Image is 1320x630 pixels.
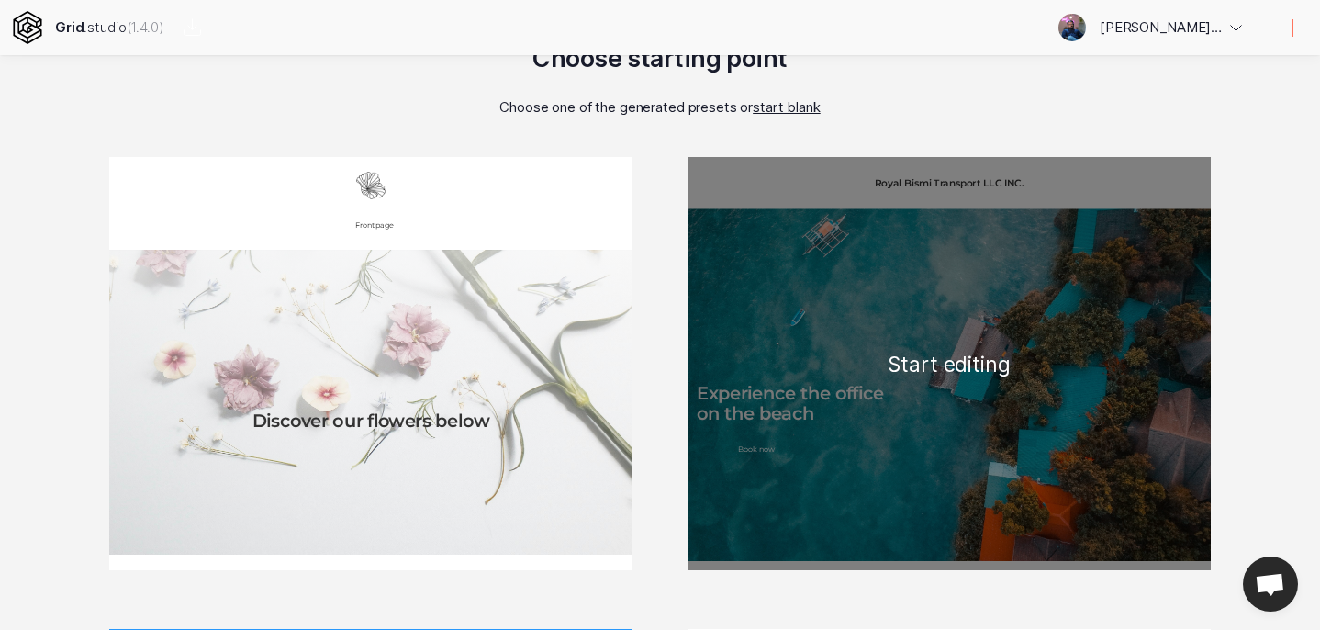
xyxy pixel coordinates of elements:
h2: Choose starting point [532,43,787,73]
strong: Grid [55,18,84,36]
span: Click to see changelog [127,18,164,36]
div: Open chat [1243,557,1298,612]
img: Profile picture [1058,14,1086,41]
span: start blank [753,98,821,116]
p: Choose one of the generated presets or [499,98,820,116]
